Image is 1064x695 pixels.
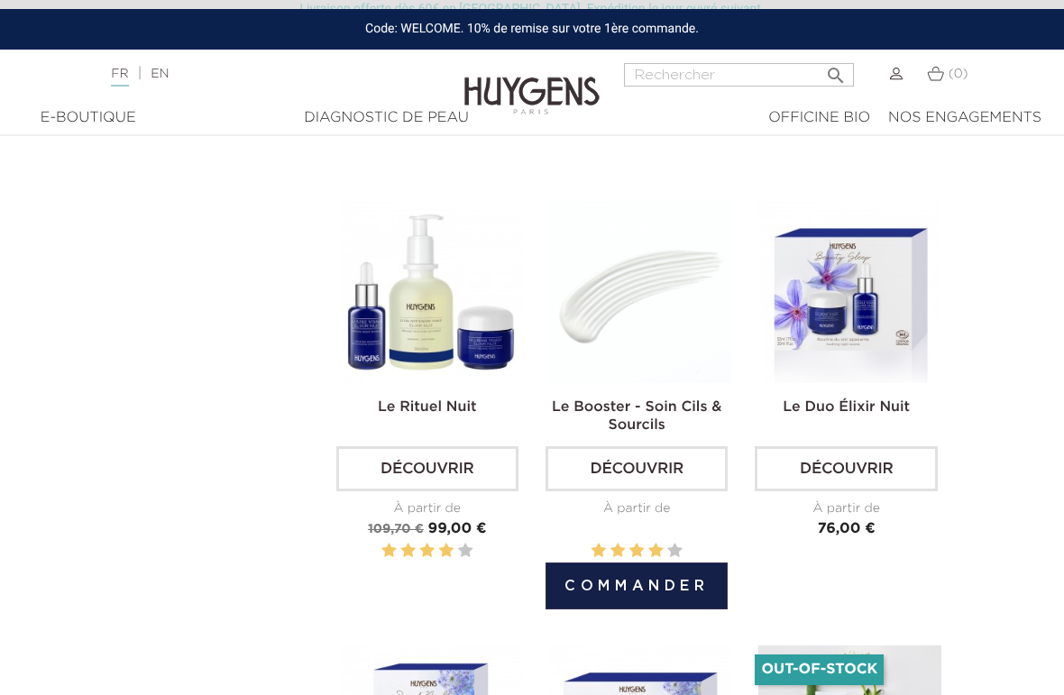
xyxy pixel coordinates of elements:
[23,107,153,129] div: E-Boutique
[340,201,522,383] img: Le Trio Soir
[381,540,396,562] label: 1
[629,540,644,562] label: 3
[648,540,663,562] label: 4
[111,68,128,87] a: FR
[552,400,721,433] a: Le Booster - Soin Cils & Sourcils
[755,499,937,518] div: À partir de
[464,48,600,117] img: Huygens
[546,446,728,491] a: Découvrir
[768,107,870,129] div: Officine Bio
[818,522,876,536] span: 76,00 €
[546,562,728,609] button: Commander
[439,540,454,562] label: 4
[888,107,1041,129] div: Nos engagements
[592,540,606,562] label: 1
[458,540,472,562] label: 5
[610,540,625,562] label: 2
[378,400,477,415] a: Le Rituel Nuit
[428,522,487,536] span: 99,00 €
[162,107,610,129] a: Diagnostic de peau
[102,63,429,85] div: |
[949,68,968,80] span: (0)
[783,400,910,415] a: Le Duo Élixir Nuit
[546,499,728,518] div: À partir de
[336,499,518,518] div: À partir de
[820,58,852,82] button: 
[420,540,435,562] label: 3
[825,59,847,81] i: 
[755,446,937,491] a: Découvrir
[400,540,415,562] label: 2
[151,68,169,80] a: EN
[171,107,601,129] div: Diagnostic de peau
[336,446,518,491] a: Découvrir
[368,523,424,535] span: 109,70 €
[667,540,682,562] label: 5
[758,201,940,383] img: Le Duo Élixir Nuit
[755,654,884,685] li: Out-of-Stock
[624,63,854,87] input: Rechercher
